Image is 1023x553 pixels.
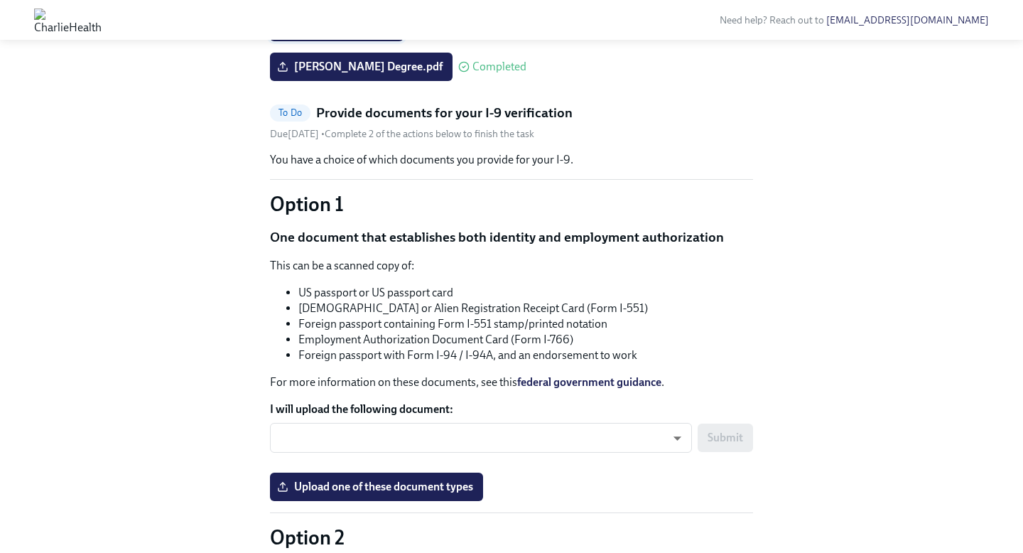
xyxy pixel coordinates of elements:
[298,348,753,363] li: Foreign passport with Form I-94 / I-94A, and an endorsement to work
[270,191,753,217] p: Option 1
[280,480,473,494] span: Upload one of these document types
[270,525,753,550] p: Option 2
[298,285,753,301] li: US passport or US passport card
[270,53,453,81] label: [PERSON_NAME] Degree.pdf
[298,316,753,332] li: Foreign passport containing Form I-551 stamp/printed notation
[270,107,310,118] span: To Do
[826,14,989,26] a: [EMAIL_ADDRESS][DOMAIN_NAME]
[270,258,753,274] p: This can be a scanned copy of:
[270,402,753,417] label: I will upload the following document:
[720,14,989,26] span: Need help? Reach out to
[270,104,753,141] a: To DoProvide documents for your I-9 verificationDue[DATE] •Complete 2 of the actions below to fin...
[34,9,102,31] img: CharlieHealth
[270,152,753,168] p: You have a choice of which documents you provide for your I-9.
[270,127,534,141] div: • Complete 2 of the actions below to finish the task
[517,375,661,389] a: federal government guidance
[270,228,753,247] p: One document that establishes both identity and employment authorization
[298,332,753,348] li: Employment Authorization Document Card (Form I-766)
[270,473,483,501] label: Upload one of these document types
[316,104,573,122] h5: Provide documents for your I-9 verification
[270,128,321,140] span: Friday, September 19th 2025, 10:00 am
[280,60,443,74] span: [PERSON_NAME] Degree.pdf
[472,61,526,73] span: Completed
[270,423,692,453] div: ​
[298,301,753,316] li: [DEMOGRAPHIC_DATA] or Alien Registration Receipt Card (Form I-551)
[270,375,753,390] p: For more information on these documents, see this .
